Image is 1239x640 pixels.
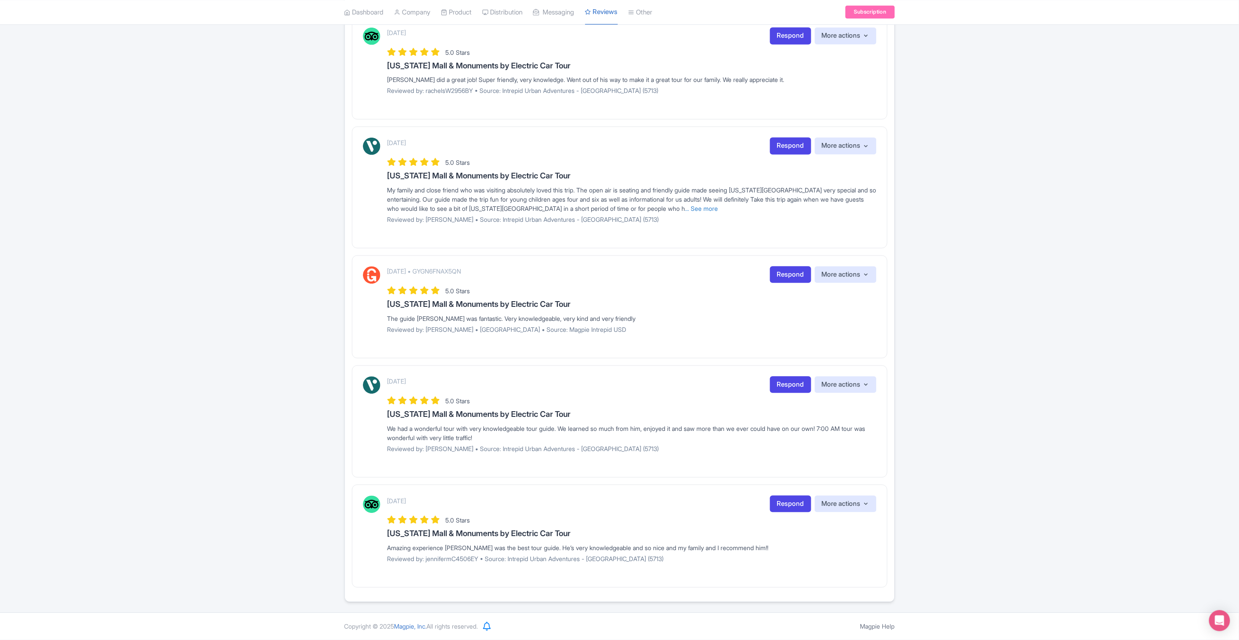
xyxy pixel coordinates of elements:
[770,267,811,284] a: Respond
[387,424,877,443] div: We had a wonderful tour with very knowledgeable tour guide. We learned so much from him, enjoyed ...
[770,377,811,394] a: Respond
[387,544,877,553] div: Amazing experience [PERSON_NAME] was the best tour guide. He’s very knowledgeable and so nice and...
[446,398,470,405] span: 5.0 Stars
[363,138,380,155] img: Viator Logo
[770,496,811,513] a: Respond
[387,62,877,71] h3: [US_STATE] Mall & Monuments by Electric Car Tour
[387,75,877,85] div: [PERSON_NAME] did a great job! Super friendly, very knowledge. Went out of his way to make it a g...
[685,205,718,213] a: ... See more
[363,267,380,284] img: GetYourGuide Logo
[387,325,877,334] p: Reviewed by: [PERSON_NAME] • [GEOGRAPHIC_DATA] • Source: Magpie Intrepid USD
[815,28,877,45] button: More actions
[387,314,877,324] div: The guide [PERSON_NAME] was fantastic. Very knowledgeable, very kind and very friendly
[339,622,483,631] div: Copyright © 2025 All rights reserved.
[344,0,384,25] a: Dashboard
[387,139,406,148] p: [DATE]
[815,138,877,155] button: More actions
[387,28,406,38] p: [DATE]
[394,623,427,630] span: Magpie, Inc.
[1209,610,1230,631] div: Open Intercom Messenger
[533,0,575,25] a: Messaging
[387,267,462,276] p: [DATE] • GYGN6FNAX5QN
[363,28,380,45] img: Tripadvisor Logo
[815,496,877,513] button: More actions
[815,377,877,394] button: More actions
[387,444,877,454] p: Reviewed by: [PERSON_NAME] • Source: Intrepid Urban Adventures - [GEOGRAPHIC_DATA] (5713)
[363,496,380,513] img: Tripadvisor Logo
[387,530,877,538] h3: [US_STATE] Mall & Monuments by Electric Car Tour
[770,138,811,155] a: Respond
[387,497,406,506] p: [DATE]
[387,377,406,386] p: [DATE]
[387,300,877,309] h3: [US_STATE] Mall & Monuments by Electric Car Tour
[387,86,877,96] p: Reviewed by: rachelsW2956BY • Source: Intrepid Urban Adventures - [GEOGRAPHIC_DATA] (5713)
[483,0,523,25] a: Distribution
[446,288,470,295] span: 5.0 Stars
[446,517,470,524] span: 5.0 Stars
[387,215,877,224] p: Reviewed by: [PERSON_NAME] • Source: Intrepid Urban Adventures - [GEOGRAPHIC_DATA] (5713)
[860,623,895,630] a: Magpie Help
[845,6,895,19] a: Subscription
[387,186,877,213] div: My family and close friend who was visiting absolutely loved this trip. The open air is seating a...
[394,0,431,25] a: Company
[387,410,877,419] h3: [US_STATE] Mall & Monuments by Electric Car Tour
[363,377,380,394] img: Viator Logo
[387,172,877,181] h3: [US_STATE] Mall & Monuments by Electric Car Tour
[628,0,653,25] a: Other
[387,555,877,564] p: Reviewed by: jennifermC4506EY • Source: Intrepid Urban Adventures - [GEOGRAPHIC_DATA] (5713)
[446,159,470,167] span: 5.0 Stars
[446,49,470,57] span: 5.0 Stars
[441,0,472,25] a: Product
[770,28,811,45] a: Respond
[815,267,877,284] button: More actions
